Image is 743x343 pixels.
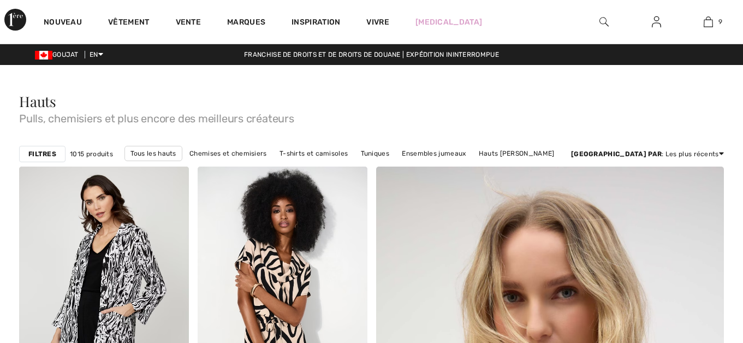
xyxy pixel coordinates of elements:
font: : Les plus récents [571,150,719,158]
a: Tops blancs [251,161,299,175]
a: [MEDICAL_DATA] [415,16,482,28]
a: T-shirts et camisoles [274,146,353,161]
img: Mes infos [652,15,661,28]
span: Hauts [19,92,56,111]
a: Tuniques [355,146,395,161]
a: 9 [683,15,734,28]
iframe: Opens a widget where you can find more information [674,261,732,288]
strong: Filtres [28,149,56,159]
img: 1ère Avenue [4,9,26,31]
strong: [GEOGRAPHIC_DATA] par [571,150,662,158]
a: Sign In [643,15,670,29]
span: 1015 produits [70,149,113,159]
a: Marques [227,17,265,29]
span: GOUJAT [35,51,83,58]
a: Hauts [PERSON_NAME] [347,161,433,175]
a: Vivre [366,16,389,28]
a: Tops noirs [301,161,345,175]
span: Pulls, chemisiers et plus encore des meilleurs créateurs [19,109,724,124]
img: Mon sac [704,15,713,28]
a: Vente [176,17,201,29]
span: Inspiration [292,17,340,29]
img: Dollar canadien [35,51,52,60]
img: Rechercher sur le site Web [599,15,609,28]
span: 9 [718,17,722,27]
a: Vêtement [108,17,149,29]
font: EN [90,51,98,58]
a: Tous les hauts [124,146,182,161]
a: Chemises et chemisiers [184,146,272,161]
a: Hauts [PERSON_NAME] [473,146,560,161]
a: Nouveau [44,17,82,29]
a: Ensembles jumeaux [396,146,471,161]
